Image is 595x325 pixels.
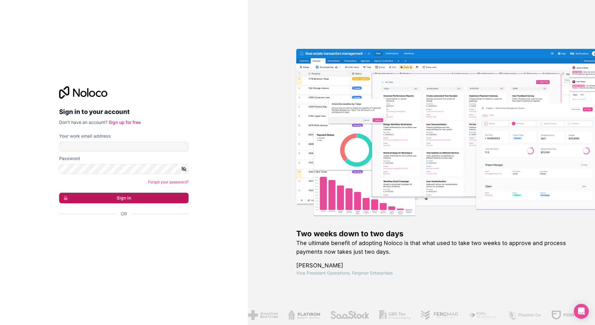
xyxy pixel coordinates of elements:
button: Sign in [59,193,189,203]
img: /assets/american-red-cross-BAupjrZR.png [247,310,278,320]
h2: Sign in to your account [59,106,189,117]
a: Sign up for free [109,120,141,125]
h1: Two weeks down to two days [296,229,575,239]
a: Forgot your password? [148,180,189,184]
h1: [PERSON_NAME] [296,261,575,270]
img: /assets/fdworks-Bi04fVtw.png [551,310,587,320]
img: /assets/saastock-C6Zbiodz.png [330,310,369,320]
label: Your work email address [59,133,111,139]
span: Or [121,211,127,217]
img: /assets/fergmar-CudnrXN5.png [420,310,458,320]
div: Open Intercom Messenger [574,304,589,319]
label: Password [59,155,80,162]
img: /assets/fiera-fwj2N5v4.png [468,310,498,320]
span: Don't have an account? [59,120,107,125]
input: Password [59,164,189,174]
h1: Vice President Operations , Fergmar Enterprises [296,270,575,276]
iframe: Schaltfläche „Über Google anmelden“ [56,224,187,238]
input: Email address [59,142,189,152]
img: /assets/flatiron-C8eUkumj.png [288,310,320,320]
img: /assets/phoenix-BREaitsQ.png [508,310,541,320]
h2: The ultimate benefit of adopting Noloco is that what used to take two weeks to approve and proces... [296,239,575,256]
img: /assets/gbstax-C-GtDUiK.png [379,310,411,320]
